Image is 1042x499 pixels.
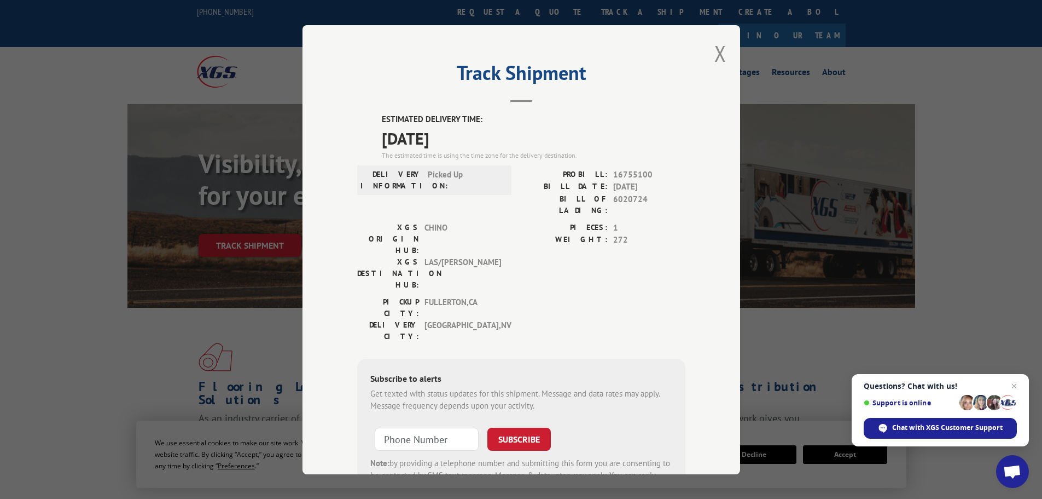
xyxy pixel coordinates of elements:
div: Subscribe to alerts [370,371,672,387]
span: [GEOGRAPHIC_DATA] , NV [424,319,498,342]
label: BILL DATE: [521,181,608,193]
span: Picked Up [428,168,502,191]
label: PROBILL: [521,168,608,181]
label: XGS ORIGIN HUB: [357,221,419,256]
span: FULLERTON , CA [424,296,498,319]
span: 6020724 [613,193,685,216]
span: Chat with XGS Customer Support [892,423,1003,433]
label: WEIGHT: [521,234,608,246]
h2: Track Shipment [357,65,685,86]
span: 16755100 [613,168,685,181]
label: DELIVERY INFORMATION: [360,168,422,191]
button: Close modal [714,39,726,68]
label: PIECES: [521,221,608,234]
button: SUBSCRIBE [487,427,551,450]
strong: Note: [370,457,389,468]
div: by providing a telephone number and submitting this form you are consenting to be contacted by SM... [370,457,672,494]
div: The estimated time is using the time zone for the delivery destination. [382,150,685,160]
label: PICKUP CITY: [357,296,419,319]
span: [DATE] [382,125,685,150]
span: LAS/[PERSON_NAME] [424,256,498,290]
label: DELIVERY CITY: [357,319,419,342]
div: Get texted with status updates for this shipment. Message and data rates may apply. Message frequ... [370,387,672,412]
span: 1 [613,221,685,234]
span: Chat with XGS Customer Support [864,418,1017,439]
label: BILL OF LADING: [521,193,608,216]
span: 272 [613,234,685,246]
span: Questions? Chat with us! [864,382,1017,391]
label: ESTIMATED DELIVERY TIME: [382,113,685,126]
span: CHINO [424,221,498,256]
span: [DATE] [613,181,685,193]
label: XGS DESTINATION HUB: [357,256,419,290]
a: Open chat [996,455,1029,488]
input: Phone Number [375,427,479,450]
span: Support is online [864,399,956,407]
